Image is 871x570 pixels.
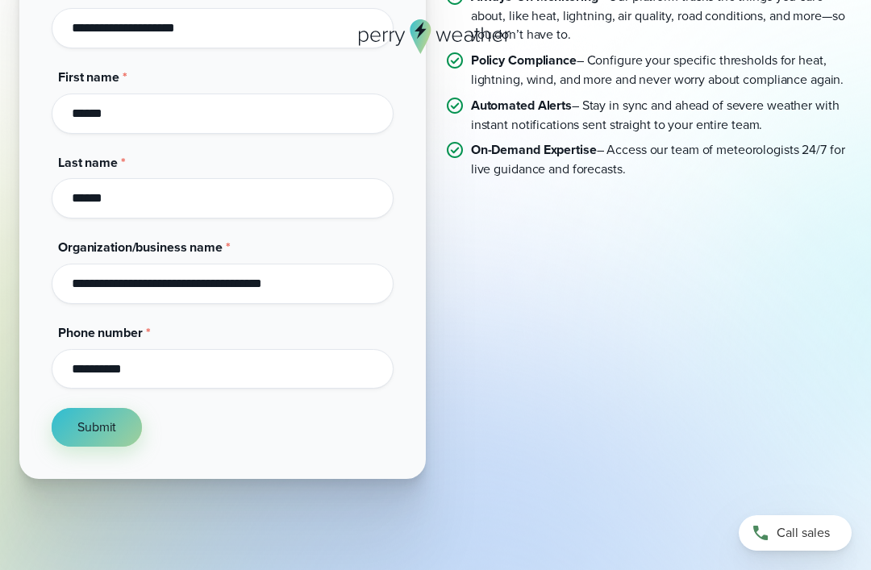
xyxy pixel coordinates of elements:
span: Call sales [777,523,830,543]
span: First name [58,68,119,86]
p: – Access our team of meteorologists 24/7 for live guidance and forecasts. [471,140,852,179]
span: Phone number [58,323,143,342]
span: Last name [58,153,118,172]
span: Organization/business name [58,238,223,256]
strong: Automated Alerts [471,96,572,114]
strong: On-Demand Expertise [471,140,597,159]
span: Submit [77,418,116,437]
p: – Configure your specific thresholds for heat, lightning, wind, and more and never worry about co... [471,51,852,89]
p: – Stay in sync and ahead of severe weather with instant notifications sent straight to your entir... [471,96,852,135]
strong: Policy Compliance [471,51,577,69]
button: Submit [52,408,142,447]
a: Call sales [739,515,852,551]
